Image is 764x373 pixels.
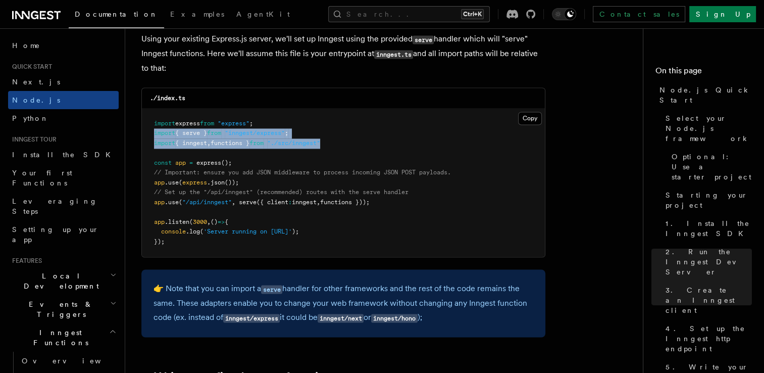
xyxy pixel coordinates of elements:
[317,199,320,206] span: ,
[154,238,165,245] span: });
[211,218,218,225] span: ()
[225,129,285,136] span: "inngest/express"
[175,129,207,136] span: { serve }
[182,199,232,206] span: "/api/inngest"
[518,112,542,125] button: Copy
[203,228,292,235] span: 'Server running on [URL]'
[249,120,253,127] span: ;
[12,40,40,51] span: Home
[8,220,119,249] a: Setting up your app
[12,169,72,187] span: Your first Functions
[154,129,175,136] span: import
[154,199,165,206] span: app
[285,129,288,136] span: ;
[288,199,292,206] span: :
[655,65,752,81] h4: On this page
[239,199,257,206] span: serve
[659,85,752,105] span: Node.js Quick Start
[666,285,752,315] span: 3. Create an Inngest client
[154,159,172,166] span: const
[207,129,221,136] span: from
[655,81,752,109] a: Node.js Quick Start
[230,3,296,27] a: AgentKit
[225,179,239,186] span: ());
[196,159,221,166] span: express
[318,314,364,322] code: inngest/next
[8,135,57,144] span: Inngest tour
[661,319,752,358] a: 4. Set up the Inngest http endpoint
[12,114,49,122] span: Python
[179,199,182,206] span: (
[8,109,119,127] a: Python
[249,139,264,147] span: from
[8,299,110,319] span: Events & Triggers
[182,179,207,186] span: express
[8,267,119,295] button: Local Development
[200,120,214,127] span: from
[661,109,752,148] a: Select your Node.js framework
[12,197,97,215] span: Leveraging Steps
[189,218,193,225] span: (
[193,218,207,225] span: 3000
[154,218,165,225] span: app
[232,199,235,206] span: ,
[18,352,119,370] a: Overview
[175,120,200,127] span: express
[200,228,203,235] span: (
[161,228,186,235] span: console
[261,284,282,293] a: serve
[186,228,200,235] span: .log
[189,159,193,166] span: =
[661,243,752,281] a: 2. Run the Inngest Dev Server
[292,199,317,206] span: inngest
[221,159,232,166] span: ();
[668,148,752,186] a: Optional: Use a starter project
[207,139,211,147] span: ,
[8,164,119,192] a: Your first Functions
[371,314,417,322] code: inngest/hono
[666,247,752,277] span: 2. Run the Inngest Dev Server
[672,152,752,182] span: Optional: Use a starter project
[165,179,179,186] span: .use
[154,282,533,325] p: 👉 Note that you can import a handler for other frameworks and the rest of the code remains the sa...
[218,218,225,225] span: =>
[12,151,117,159] span: Install the SDK
[8,323,119,352] button: Inngest Functions
[8,146,119,164] a: Install the SDK
[141,32,545,75] p: Using your existing Express.js server, we'll set up Inngest using the provided handler which will...
[661,186,752,214] a: Starting your project
[320,199,370,206] span: functions }));
[154,179,165,186] span: app
[413,35,434,44] code: serve
[666,190,752,210] span: Starting your project
[552,8,576,20] button: Toggle dark mode
[165,218,189,225] span: .listen
[150,95,185,102] code: ./index.ts
[267,139,320,147] span: "./src/inngest"
[75,10,158,18] span: Documentation
[261,285,282,294] code: serve
[207,218,211,225] span: ,
[223,314,280,322] code: inngest/express
[8,73,119,91] a: Next.js
[179,179,182,186] span: (
[461,9,484,19] kbd: Ctrl+K
[661,214,752,243] a: 1. Install the Inngest SDK
[593,6,685,22] a: Contact sales
[154,139,175,147] span: import
[8,295,119,323] button: Events & Triggers
[170,10,224,18] span: Examples
[165,199,179,206] span: .use
[175,159,186,166] span: app
[666,113,752,144] span: Select your Node.js framework
[218,120,249,127] span: "express"
[8,91,119,109] a: Node.js
[12,78,60,86] span: Next.js
[8,328,109,348] span: Inngest Functions
[69,3,164,28] a: Documentation
[8,192,119,220] a: Leveraging Steps
[689,6,756,22] a: Sign Up
[154,169,451,176] span: // Important: ensure you add JSON middleware to process incoming JSON POST payloads.
[12,225,99,244] span: Setting up your app
[236,10,290,18] span: AgentKit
